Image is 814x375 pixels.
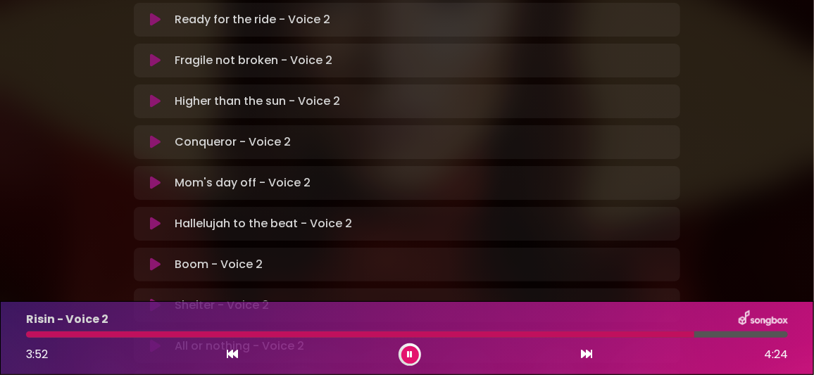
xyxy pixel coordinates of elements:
p: Conqueror - Voice 2 [175,134,291,151]
p: Boom - Voice 2 [175,256,263,273]
p: Mom's day off - Voice 2 [175,174,311,191]
p: Higher than the sun - Voice 2 [175,93,340,110]
img: songbox-logo-white.png [739,310,788,329]
p: Fragile not broken - Voice 2 [175,52,332,69]
p: Ready for the ride - Voice 2 [175,11,330,28]
span: 3:52 [26,346,48,362]
span: 4:24 [764,346,788,363]
p: Risin - Voice 2 [26,311,108,328]
p: Hallelujah to the beat - Voice 2 [175,215,352,232]
p: Shelter - Voice 2 [175,297,269,314]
